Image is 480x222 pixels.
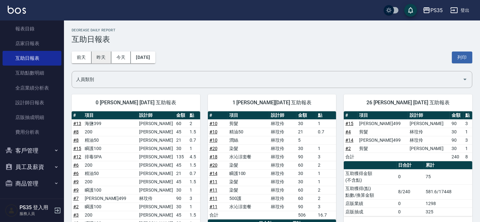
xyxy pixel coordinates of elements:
[408,136,450,144] td: 林玟伶
[188,178,200,186] td: 1.5
[3,95,61,110] a: 設計師日報表
[209,146,217,151] a: #20
[3,66,61,80] a: 互助點數明細
[464,136,472,144] td: 3
[73,179,79,184] a: #9
[73,154,81,159] a: #12
[408,144,450,153] td: [PERSON_NAME]
[138,202,175,211] td: [PERSON_NAME]
[111,52,131,63] button: 今天
[345,129,351,134] a: #4
[464,119,472,128] td: 3
[464,111,472,120] th: 點
[175,128,188,136] td: 45
[138,178,175,186] td: [PERSON_NAME]
[138,128,175,136] td: [PERSON_NAME]
[3,81,61,95] a: 全店業績分析表
[175,211,188,219] td: 45
[228,178,270,186] td: 染髮
[228,144,270,153] td: 染髮
[269,144,296,153] td: 林玟伶
[316,194,336,202] td: 2
[228,161,270,169] td: 染髮
[209,187,217,193] a: #11
[208,111,336,219] table: a dense table
[316,153,336,161] td: 3
[83,178,138,186] td: 200
[228,202,270,211] td: 水沁涼套餐
[344,169,397,184] td: 互助獲得金額 (不含點)
[344,199,397,208] td: 店販業績
[83,128,138,136] td: 200
[344,184,397,199] td: 互助獲得(點) 點數/換算金額
[450,153,464,161] td: 240
[175,194,188,202] td: 90
[75,74,460,85] input: 人員名稱
[450,144,464,153] td: 30
[316,161,336,169] td: 2
[3,110,61,125] a: 店販抽成明細
[175,153,188,161] td: 135
[296,153,316,161] td: 90
[228,136,270,144] td: 潤絲
[175,186,188,194] td: 30
[138,136,175,144] td: [PERSON_NAME]
[228,186,270,194] td: 染髮
[269,119,296,128] td: 林玟伶
[424,208,472,216] td: 325
[3,21,61,36] a: 報表目錄
[345,121,353,126] a: #15
[83,169,138,178] td: 精油50
[316,119,336,128] td: 1
[269,202,296,211] td: 林玟伶
[72,35,472,44] h3: 互助日報表
[345,138,353,143] a: #14
[296,178,316,186] td: 30
[73,187,79,193] a: #9
[138,119,175,128] td: [PERSON_NAME]
[316,211,336,219] td: 16.7
[175,144,188,153] td: 30
[3,159,61,175] button: 員工及薪資
[188,169,200,178] td: 0.7
[83,136,138,144] td: 精油50
[138,186,175,194] td: [PERSON_NAME]
[228,194,270,202] td: 500護
[450,111,464,120] th: 金額
[420,4,445,17] button: PS35
[73,138,79,143] a: #8
[296,186,316,194] td: 60
[351,99,465,106] span: 26 [PERSON_NAME] [DATE] 互助報表
[131,52,155,63] button: [DATE]
[296,136,316,144] td: 5
[358,128,408,136] td: 剪髮
[269,186,296,194] td: 林玟伶
[316,186,336,194] td: 2
[358,144,408,153] td: 剪髮
[296,119,316,128] td: 30
[138,169,175,178] td: [PERSON_NAME]
[269,136,296,144] td: 林玟伶
[228,128,270,136] td: 精油50
[73,129,79,134] a: #8
[269,169,296,178] td: 林玟伶
[83,119,138,128] td: 海鹽399
[175,169,188,178] td: 21
[138,144,175,153] td: [PERSON_NAME]
[3,51,61,66] a: 互助日報表
[138,211,175,219] td: [PERSON_NAME]
[424,169,472,184] td: 75
[296,161,316,169] td: 60
[408,128,450,136] td: 林玟伶
[20,204,52,211] h5: PS35 登入用
[175,202,188,211] td: 30
[424,199,472,208] td: 1298
[296,211,316,219] td: 506
[83,186,138,194] td: 瞬護100
[73,212,79,218] a: #3
[188,161,200,169] td: 1.5
[83,194,138,202] td: [PERSON_NAME]499
[397,184,424,199] td: 8/240
[448,4,472,16] button: 登出
[83,144,138,153] td: 瞬護100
